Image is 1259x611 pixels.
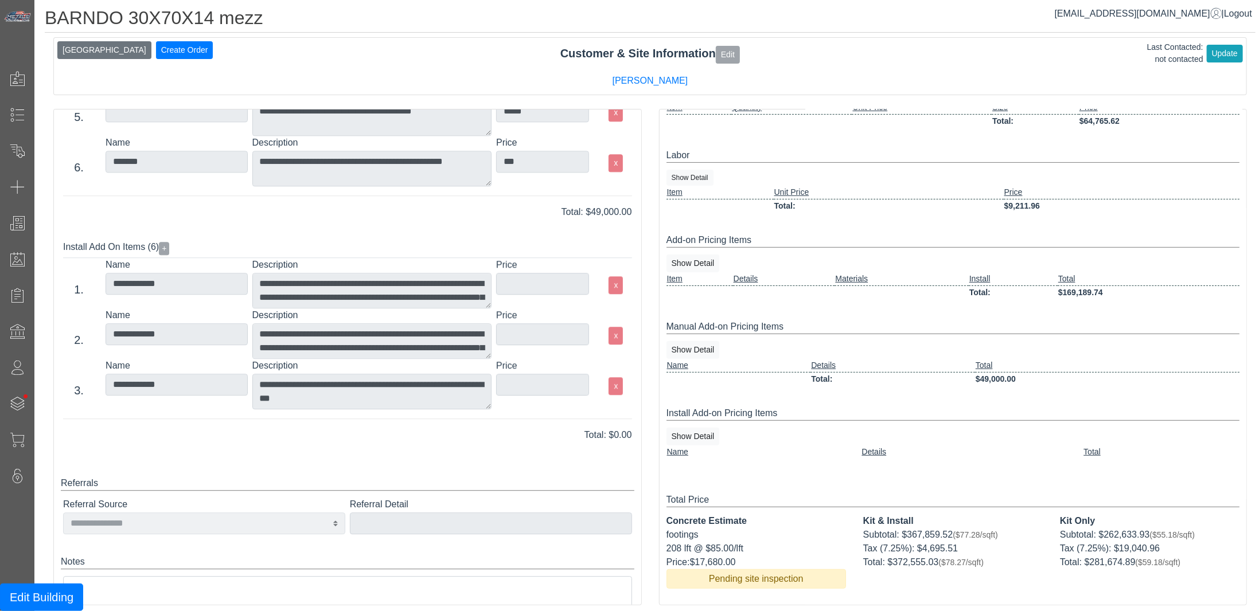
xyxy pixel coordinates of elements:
[106,136,247,150] label: Name
[716,46,740,64] button: Edit
[1060,542,1239,555] div: Tax (7.25%): $19,040.96
[666,514,846,528] div: Concrete Estimate
[863,555,1043,569] div: Total: $372,555.03
[969,272,1058,286] td: Install
[1207,45,1243,62] button: Update
[11,378,40,415] span: •
[689,557,735,567] span: $17,680.00
[106,258,247,272] label: Name
[666,406,1240,421] div: Install Add-on Pricing Items
[106,359,247,373] label: Name
[1055,7,1252,21] div: |
[666,428,720,445] button: Show Detail
[666,186,774,199] td: Item
[609,276,623,294] button: x
[863,528,1043,542] div: Subtotal: $367,859.52
[1083,445,1239,459] td: Total
[666,341,720,359] button: Show Detail
[666,445,862,459] td: Name
[1136,558,1181,567] span: ($59.18/sqft)
[1060,555,1239,569] div: Total: $281,674.89
[57,281,101,298] div: 1.
[57,159,101,176] div: 6.
[666,569,846,589] div: Pending site inspection
[156,41,213,59] button: Create Order
[1058,285,1239,299] td: $169,189.74
[666,148,1240,163] div: Labor
[733,272,835,286] td: Details
[496,359,589,373] label: Price
[1149,530,1195,539] span: ($55.18/sqft)
[252,136,492,150] label: Description
[666,493,1240,507] div: Total Price
[938,558,984,567] span: ($78.27/sqft)
[774,199,1004,213] td: Total:
[1058,272,1239,286] td: Total
[969,285,1058,299] td: Total:
[1147,41,1203,65] div: Last Contacted: not contacted
[609,104,623,122] button: x
[57,331,101,348] div: 2.
[863,514,1043,528] div: Kit & Install
[861,445,1083,459] td: Details
[666,542,846,555] div: 208 lft @ $85.00/lft
[810,372,975,386] td: Total:
[61,476,634,491] div: Referrals
[863,542,1043,555] div: Tax (7.25%): $4,695.51
[1055,9,1222,18] a: [EMAIL_ADDRESS][DOMAIN_NAME]
[496,136,589,150] label: Price
[609,154,623,172] button: x
[54,428,641,442] div: Total: $0.00
[975,372,1239,386] td: $49,000.00
[252,308,492,322] label: Description
[609,377,623,395] button: x
[106,308,247,322] label: Name
[3,10,32,23] img: Metals Direct Inc Logo
[61,555,634,569] div: Notes
[252,258,492,272] label: Description
[1060,514,1239,528] div: Kit Only
[54,45,1246,63] div: Customer & Site Information
[666,359,811,373] td: Name
[666,170,714,186] button: Show Detail
[159,242,169,255] button: +
[613,76,688,85] a: [PERSON_NAME]
[609,327,623,344] button: x
[57,108,101,126] div: 5.
[810,359,975,373] td: Details
[666,233,1240,248] div: Add-on Pricing Items
[992,114,1079,128] td: Total:
[252,359,492,373] label: Description
[350,498,632,511] label: Referral Detail
[1060,528,1239,542] div: Subtotal: $262,633.93
[975,359,1239,373] td: Total
[1079,114,1239,128] td: $64,765.62
[666,254,720,272] button: Show Detail
[54,205,641,219] div: Total: $49,000.00
[774,186,1004,199] td: Unit Price
[835,272,968,286] td: Materials
[666,528,846,542] div: footings
[45,7,1256,33] h1: BARNDO 30X70X14 mezz
[666,555,846,569] div: Price:
[1004,186,1239,199] td: Price
[953,530,998,539] span: ($77.28/sqft)
[57,41,151,59] button: [GEOGRAPHIC_DATA]
[63,498,345,511] label: Referral Source
[496,308,589,322] label: Price
[1224,9,1252,18] span: Logout
[63,237,632,258] div: Install Add On Items (6)
[666,320,1240,334] div: Manual Add-on Pricing Items
[496,258,589,272] label: Price
[666,272,733,286] td: Item
[1004,199,1239,213] td: $9,211.96
[57,382,101,399] div: 3.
